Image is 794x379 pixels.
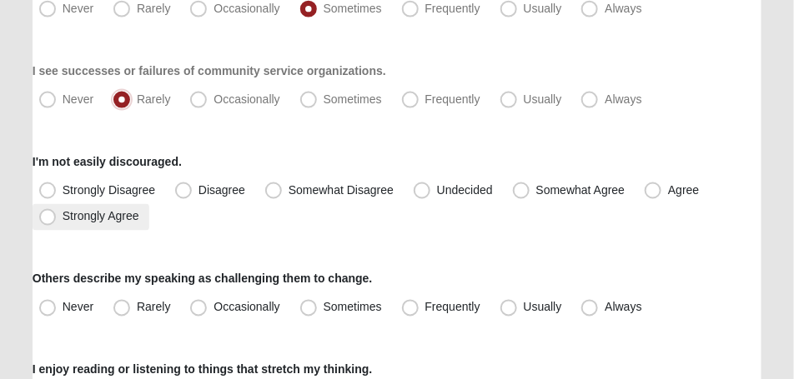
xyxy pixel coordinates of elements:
[63,2,93,15] span: Never
[289,183,394,197] span: Somewhat Disagree
[605,92,641,106] span: Always
[605,2,641,15] span: Always
[63,301,93,314] span: Never
[198,183,245,197] span: Disagree
[324,2,382,15] span: Sometimes
[137,301,170,314] span: Rarely
[524,2,562,15] span: Usually
[137,92,170,106] span: Rarely
[63,210,139,223] span: Strongly Agree
[668,183,699,197] span: Agree
[33,153,182,170] label: I'm not easily discouraged.
[63,92,93,106] span: Never
[214,301,279,314] span: Occasionally
[605,301,641,314] span: Always
[214,92,279,106] span: Occasionally
[63,183,155,197] span: Strongly Disagree
[324,92,382,106] span: Sometimes
[524,301,562,314] span: Usually
[137,2,170,15] span: Rarely
[425,92,480,106] span: Frequently
[324,301,382,314] span: Sometimes
[536,183,626,197] span: Somewhat Agree
[524,92,562,106] span: Usually
[437,183,493,197] span: Undecided
[425,2,480,15] span: Frequently
[214,2,279,15] span: Occasionally
[425,301,480,314] span: Frequently
[33,62,386,79] label: I see successes or failures of community service organizations.
[33,271,373,287] label: Others describe my speaking as challenging them to change.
